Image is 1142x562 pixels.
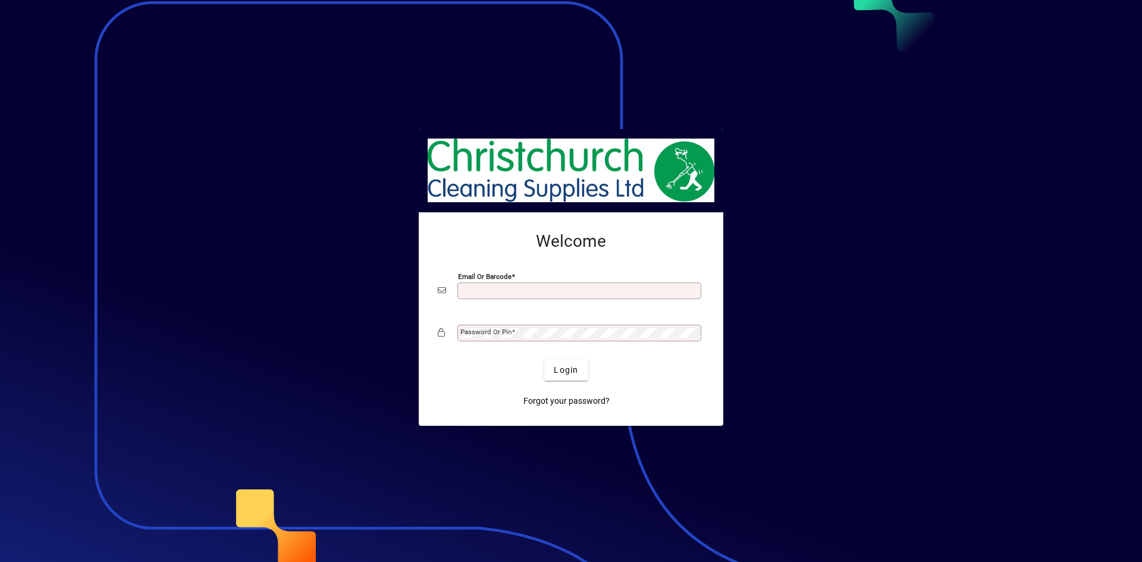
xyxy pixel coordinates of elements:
[523,395,610,407] span: Forgot your password?
[554,364,578,376] span: Login
[438,231,704,252] h2: Welcome
[544,359,588,381] button: Login
[458,272,512,281] mat-label: Email or Barcode
[460,328,512,336] mat-label: Password or Pin
[519,390,614,412] a: Forgot your password?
